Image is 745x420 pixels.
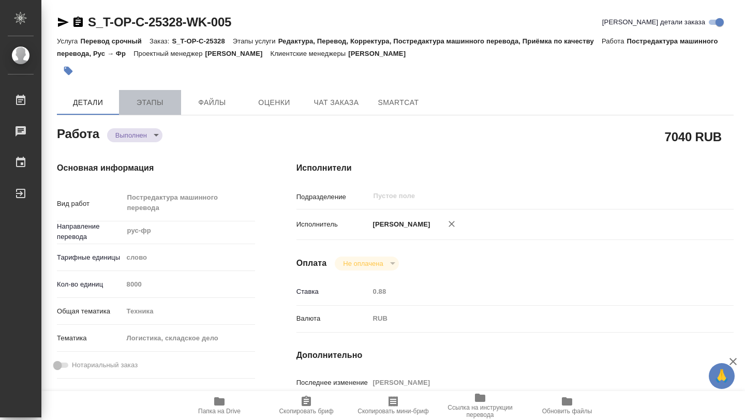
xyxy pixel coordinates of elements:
[350,391,437,420] button: Скопировать мини-бриф
[172,37,232,45] p: S_T-OP-C-25328
[57,221,123,242] p: Направление перевода
[296,349,734,362] h4: Дополнительно
[249,96,299,109] span: Оценки
[713,365,731,387] span: 🙏
[57,162,255,174] h4: Основная информация
[296,257,327,269] h4: Оплата
[279,408,333,415] span: Скопировать бриф
[440,213,463,235] button: Удалить исполнителя
[57,252,123,263] p: Тарифные единицы
[233,37,278,45] p: Этапы услуги
[369,310,697,327] div: RUB
[123,329,255,347] div: Логистика, складское дело
[57,16,69,28] button: Скопировать ссылку для ЯМессенджера
[602,37,627,45] p: Работа
[270,50,348,57] p: Клиентские менеджеры
[150,37,172,45] p: Заказ:
[88,15,231,29] a: S_T-OP-C-25328-WK-005
[374,96,423,109] span: SmartCat
[443,404,517,418] span: Ссылка на инструкции перевода
[369,375,697,390] input: Пустое поле
[112,131,150,140] button: Выполнен
[57,199,123,209] p: Вид работ
[437,391,524,420] button: Ссылка на инструкции перевода
[263,391,350,420] button: Скопировать бриф
[57,306,123,317] p: Общая тематика
[176,391,263,420] button: Папка на Drive
[63,96,113,109] span: Детали
[296,192,369,202] p: Подразделение
[369,284,697,299] input: Пустое поле
[373,190,673,202] input: Пустое поле
[296,313,369,324] p: Валюта
[123,303,255,320] div: Техника
[107,128,162,142] div: Выполнен
[348,50,413,57] p: [PERSON_NAME]
[57,59,80,82] button: Добавить тэг
[524,391,610,420] button: Обновить файлы
[296,219,369,230] p: Исполнитель
[311,96,361,109] span: Чат заказа
[335,257,398,271] div: Выполнен
[278,37,602,45] p: Редактура, Перевод, Корректура, Постредактура машинного перевода, Приёмка по качеству
[123,277,255,292] input: Пустое поле
[125,96,175,109] span: Этапы
[133,50,205,57] p: Проектный менеджер
[602,17,705,27] span: [PERSON_NAME] детали заказа
[205,50,271,57] p: [PERSON_NAME]
[198,408,241,415] span: Папка на Drive
[709,363,735,389] button: 🙏
[80,37,150,45] p: Перевод срочный
[57,333,123,343] p: Тематика
[296,162,734,174] h4: Исполнители
[340,259,386,268] button: Не оплачена
[123,249,255,266] div: слово
[57,124,99,142] h2: Работа
[187,96,237,109] span: Файлы
[665,128,722,145] h2: 7040 RUB
[296,287,369,297] p: Ставка
[369,219,430,230] p: [PERSON_NAME]
[357,408,428,415] span: Скопировать мини-бриф
[57,37,80,45] p: Услуга
[296,378,369,388] p: Последнее изменение
[72,16,84,28] button: Скопировать ссылку
[72,360,138,370] span: Нотариальный заказ
[57,279,123,290] p: Кол-во единиц
[542,408,592,415] span: Обновить файлы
